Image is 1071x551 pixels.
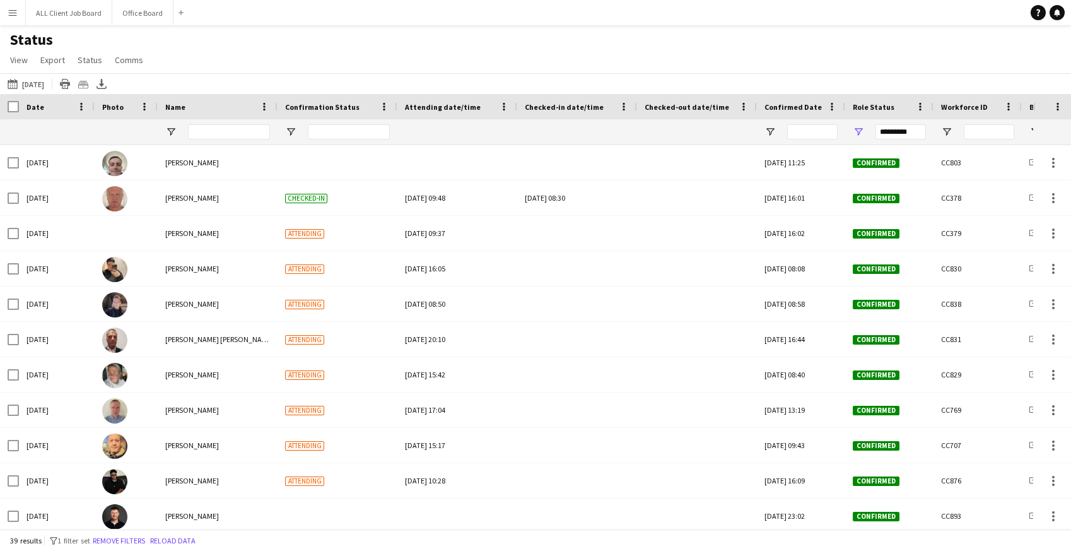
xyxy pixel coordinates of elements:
[110,52,148,68] a: Comms
[73,52,107,68] a: Status
[645,102,729,112] span: Checked-out date/time
[112,1,173,25] button: Office Board
[405,322,510,357] div: [DATE] 20:10
[19,322,95,357] div: [DATE]
[933,393,1022,427] div: CC769
[165,441,219,450] span: [PERSON_NAME]
[285,477,324,486] span: Attending
[285,406,324,415] span: Attending
[165,102,185,112] span: Name
[285,441,324,451] span: Attending
[165,158,219,167] span: [PERSON_NAME]
[853,158,899,168] span: Confirmed
[102,328,127,353] img: Philip JOHN Boyd Doherty
[102,102,124,112] span: Photo
[19,287,95,321] div: [DATE]
[757,499,845,533] div: [DATE] 23:02
[757,287,845,321] div: [DATE] 08:58
[165,511,219,521] span: [PERSON_NAME]
[19,463,95,498] div: [DATE]
[285,194,327,203] span: Checked-in
[405,287,510,321] div: [DATE] 08:50
[165,126,177,138] button: Open Filter Menu
[405,216,510,251] div: [DATE] 09:37
[933,287,1022,321] div: CC838
[853,194,899,203] span: Confirmed
[285,229,324,239] span: Attending
[757,181,845,215] div: [DATE] 16:01
[853,370,899,380] span: Confirmed
[933,181,1022,215] div: CC378
[405,357,510,392] div: [DATE] 15:42
[853,406,899,415] span: Confirmed
[933,251,1022,286] div: CC830
[165,370,219,379] span: [PERSON_NAME]
[285,370,324,380] span: Attending
[285,102,360,112] span: Confirmation Status
[94,76,109,92] app-action-btn: Export XLSX
[405,463,510,498] div: [DATE] 10:28
[115,54,143,66] span: Comms
[757,357,845,392] div: [DATE] 08:40
[853,335,899,345] span: Confirmed
[757,251,845,286] div: [DATE] 08:08
[933,216,1022,251] div: CC379
[964,124,1014,139] input: Workforce ID Filter Input
[165,264,219,273] span: [PERSON_NAME]
[102,504,127,530] img: Mitchell Coulter
[19,393,95,427] div: [DATE]
[941,102,988,112] span: Workforce ID
[853,126,864,138] button: Open Filter Menu
[102,151,127,176] img: Ciaran Carey
[933,499,1022,533] div: CC893
[19,499,95,533] div: [DATE]
[875,124,926,139] input: Role Status Filter Input
[102,398,127,424] img: Marc Berwick
[19,357,95,392] div: [DATE]
[853,441,899,451] span: Confirmed
[853,512,899,521] span: Confirmed
[525,102,604,112] span: Checked-in date/time
[19,428,95,463] div: [DATE]
[10,54,28,66] span: View
[853,102,894,112] span: Role Status
[405,428,510,463] div: [DATE] 15:17
[853,229,899,239] span: Confirmed
[102,469,127,494] img: Musaab Aggag
[165,405,219,415] span: [PERSON_NAME]
[102,292,127,317] img: Scott Kay
[40,54,65,66] span: Export
[5,76,47,92] button: [DATE]
[19,251,95,286] div: [DATE]
[1029,126,1041,138] button: Open Filter Menu
[102,363,127,388] img: Jasmine Pritchard
[308,124,390,139] input: Confirmation Status Filter Input
[933,463,1022,498] div: CC876
[933,428,1022,463] div: CC707
[941,126,952,138] button: Open Filter Menu
[76,76,91,92] app-action-btn: Crew files as ZIP
[764,126,776,138] button: Open Filter Menu
[853,264,899,274] span: Confirmed
[853,477,899,486] span: Confirmed
[165,335,329,344] span: [PERSON_NAME] [PERSON_NAME] [PERSON_NAME]
[102,257,127,282] img: Sadie Long
[57,76,73,92] app-action-btn: Print
[764,102,822,112] span: Confirmed Date
[57,536,90,545] span: 1 filter set
[26,102,44,112] span: Date
[757,463,845,498] div: [DATE] 16:09
[405,251,510,286] div: [DATE] 16:05
[787,124,838,139] input: Confirmed Date Filter Input
[35,52,70,68] a: Export
[285,264,324,274] span: Attending
[933,322,1022,357] div: CC831
[405,102,481,112] span: Attending date/time
[525,181,629,215] div: [DATE] 08:30
[757,428,845,463] div: [DATE] 09:43
[102,186,127,211] img: James Foster
[165,193,219,203] span: [PERSON_NAME]
[148,534,198,548] button: Reload data
[90,534,148,548] button: Remove filters
[165,476,219,485] span: [PERSON_NAME]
